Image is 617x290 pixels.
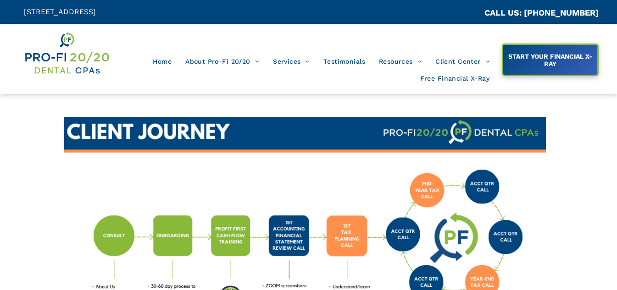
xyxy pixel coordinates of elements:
[428,53,496,70] a: Client Center
[445,9,484,17] span: CA::CALLC
[146,53,178,70] a: Home
[317,53,372,70] a: Testimonials
[413,70,496,88] a: Free Financial X-Ray
[178,53,266,70] a: About Pro-Fi 20/20
[24,31,110,76] img: Get Dental CPA Consulting, Bookkeeping, & Bank Loans
[372,53,428,70] a: Resources
[502,44,599,76] a: START YOUR FINANCIAL X-RAY
[266,53,317,70] a: Services
[24,7,96,16] span: [STREET_ADDRESS]
[504,48,596,72] span: START YOUR FINANCIAL X-RAY
[484,8,599,17] a: CALL US: [PHONE_NUMBER]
